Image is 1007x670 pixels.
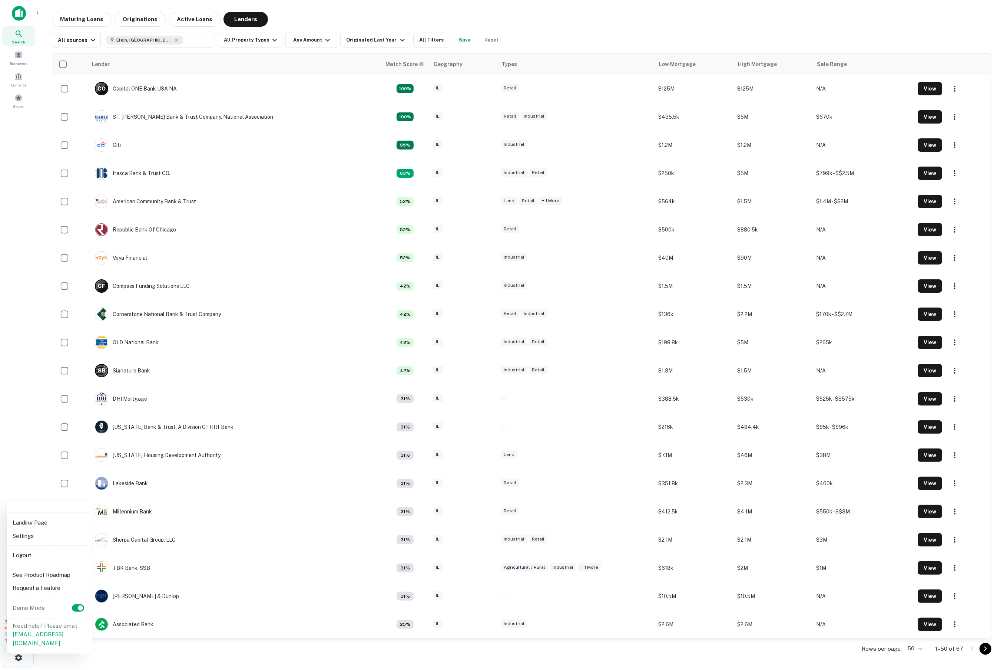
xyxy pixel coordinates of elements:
[10,529,89,543] li: Settings
[10,568,89,582] li: See Product Roadmap
[10,581,89,595] li: Request a Feature
[10,604,48,612] p: Demo Mode
[970,611,1007,646] iframe: Chat Widget
[10,549,89,562] li: Logout
[10,516,89,529] li: Landing Page
[13,631,63,646] a: [EMAIL_ADDRESS][DOMAIN_NAME]
[13,621,86,648] p: Need help? Please email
